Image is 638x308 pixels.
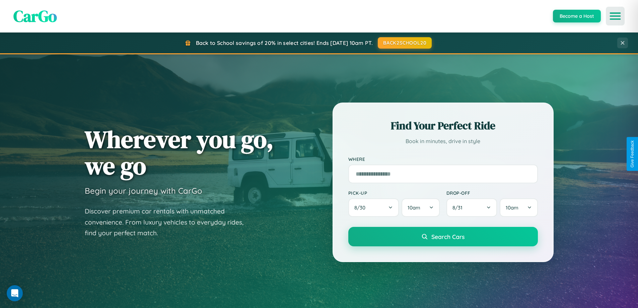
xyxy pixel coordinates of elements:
div: Give Feedback [630,140,635,168]
button: Open menu [606,7,625,25]
div: Open Intercom Messenger [7,285,23,301]
span: 8 / 30 [354,204,369,211]
span: CarGo [13,5,57,27]
button: 8/30 [348,198,399,217]
h2: Find Your Perfect Ride [348,118,538,133]
h1: Wherever you go, we go [85,126,274,179]
p: Discover premium car rentals with unmatched convenience. From luxury vehicles to everyday rides, ... [85,206,252,239]
label: Where [348,156,538,162]
label: Pick-up [348,190,440,196]
h3: Begin your journey with CarGo [85,186,202,196]
span: Search Cars [431,233,465,240]
span: Back to School savings of 20% in select cities! Ends [DATE] 10am PT. [196,40,373,46]
button: BACK2SCHOOL20 [378,37,432,49]
button: Search Cars [348,227,538,246]
button: 10am [500,198,538,217]
button: 10am [402,198,439,217]
p: Book in minutes, drive in style [348,136,538,146]
label: Drop-off [446,190,538,196]
button: Become a Host [553,10,601,22]
span: 10am [506,204,518,211]
button: 8/31 [446,198,497,217]
span: 10am [408,204,420,211]
span: 8 / 31 [452,204,466,211]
